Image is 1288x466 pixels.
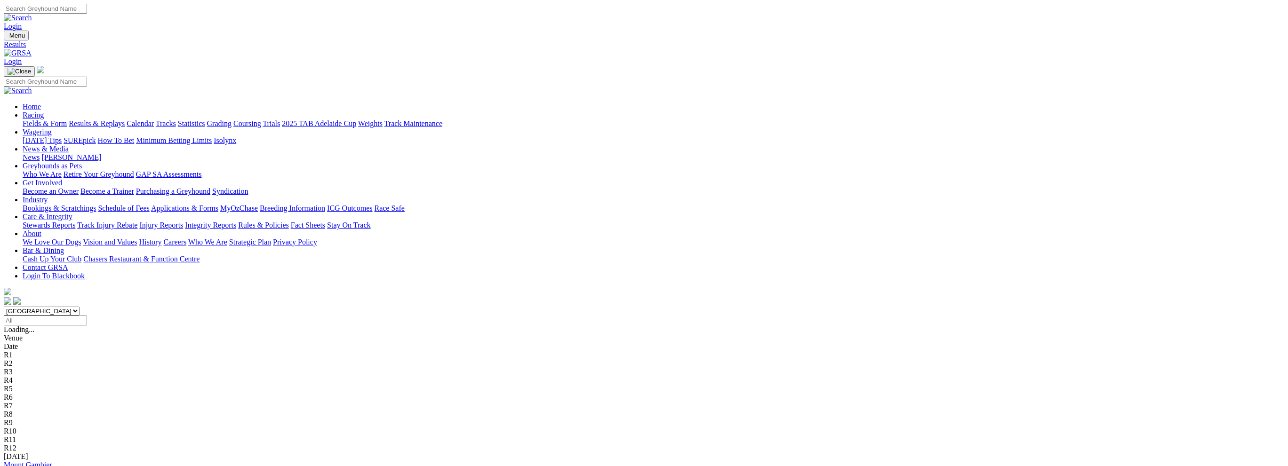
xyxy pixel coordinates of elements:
a: Become an Owner [23,187,79,195]
a: Applications & Forms [151,204,218,212]
a: Syndication [212,187,248,195]
a: Industry [23,196,48,204]
a: Strategic Plan [229,238,271,246]
div: R12 [4,444,1284,452]
a: Weights [358,119,383,127]
a: Bookings & Scratchings [23,204,96,212]
a: Purchasing a Greyhound [136,187,210,195]
div: [DATE] [4,452,1284,461]
div: Venue [4,334,1284,342]
img: logo-grsa-white.png [4,288,11,295]
img: Search [4,14,32,22]
a: GAP SA Assessments [136,170,202,178]
a: Minimum Betting Limits [136,136,212,144]
div: Greyhounds as Pets [23,170,1284,179]
div: R5 [4,385,1284,393]
img: GRSA [4,49,32,57]
a: Track Injury Rebate [77,221,137,229]
a: News [23,153,40,161]
img: Close [8,68,31,75]
input: Select date [4,316,87,325]
a: Login [4,22,22,30]
a: History [139,238,161,246]
a: Integrity Reports [185,221,236,229]
a: Stewards Reports [23,221,75,229]
a: Cash Up Your Club [23,255,81,263]
img: facebook.svg [4,297,11,305]
a: Tracks [156,119,176,127]
a: We Love Our Dogs [23,238,81,246]
a: Injury Reports [139,221,183,229]
a: Who We Are [188,238,227,246]
a: Become a Trainer [80,187,134,195]
div: Care & Integrity [23,221,1284,229]
a: Login [4,57,22,65]
a: Rules & Policies [238,221,289,229]
div: R2 [4,359,1284,368]
div: News & Media [23,153,1284,162]
div: R7 [4,402,1284,410]
span: Loading... [4,325,34,333]
a: Who We Are [23,170,62,178]
a: About [23,229,41,237]
a: Trials [263,119,280,127]
a: Fact Sheets [291,221,325,229]
input: Search [4,77,87,87]
a: Wagering [23,128,52,136]
a: Careers [163,238,186,246]
div: Bar & Dining [23,255,1284,263]
a: Racing [23,111,44,119]
div: R6 [4,393,1284,402]
a: Fields & Form [23,119,67,127]
div: R3 [4,368,1284,376]
a: MyOzChase [220,204,258,212]
div: R4 [4,376,1284,385]
a: Bar & Dining [23,246,64,254]
a: Privacy Policy [273,238,317,246]
a: Grading [207,119,232,127]
a: Greyhounds as Pets [23,162,82,170]
a: News & Media [23,145,69,153]
a: Retire Your Greyhound [64,170,134,178]
div: R1 [4,351,1284,359]
a: Care & Integrity [23,213,72,221]
a: How To Bet [98,136,135,144]
a: Statistics [178,119,205,127]
a: Schedule of Fees [98,204,149,212]
a: Contact GRSA [23,263,68,271]
a: [PERSON_NAME] [41,153,101,161]
div: R8 [4,410,1284,419]
span: Menu [9,32,25,39]
a: Get Involved [23,179,62,187]
a: Calendar [127,119,154,127]
a: Chasers Restaurant & Function Centre [83,255,200,263]
a: [DATE] Tips [23,136,62,144]
div: R10 [4,427,1284,435]
button: Toggle navigation [4,66,35,77]
a: Home [23,103,41,111]
a: Coursing [233,119,261,127]
a: Isolynx [214,136,236,144]
img: logo-grsa-white.png [37,66,44,73]
a: 2025 TAB Adelaide Cup [282,119,356,127]
a: Breeding Information [260,204,325,212]
a: Track Maintenance [384,119,442,127]
div: Racing [23,119,1284,128]
div: Date [4,342,1284,351]
div: About [23,238,1284,246]
div: R9 [4,419,1284,427]
div: R11 [4,435,1284,444]
button: Toggle navigation [4,31,29,40]
a: ICG Outcomes [327,204,372,212]
a: Results [4,40,1284,49]
a: SUREpick [64,136,96,144]
a: Stay On Track [327,221,370,229]
div: Wagering [23,136,1284,145]
a: Results & Replays [69,119,125,127]
div: Industry [23,204,1284,213]
a: Login To Blackbook [23,272,85,280]
img: Search [4,87,32,95]
div: Get Involved [23,187,1284,196]
input: Search [4,4,87,14]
